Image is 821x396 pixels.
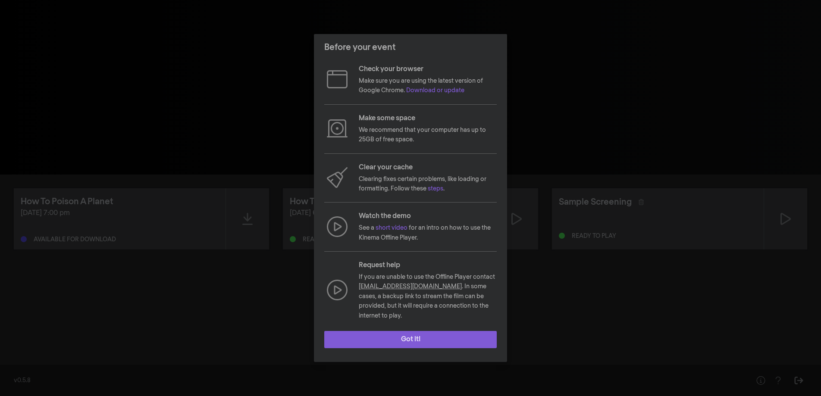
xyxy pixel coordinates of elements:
[428,186,443,192] a: steps
[359,64,497,75] p: Check your browser
[359,284,462,290] a: [EMAIL_ADDRESS][DOMAIN_NAME]
[359,272,497,321] p: If you are unable to use the Offline Player contact . In some cases, a backup link to stream the ...
[359,211,497,221] p: Watch the demo
[359,162,497,173] p: Clear your cache
[406,87,464,94] a: Download or update
[359,125,497,145] p: We recommend that your computer has up to 25GB of free space.
[324,331,497,348] button: Got it!
[359,76,497,96] p: Make sure you are using the latest version of Google Chrome.
[359,223,497,243] p: See a for an intro on how to use the Kinema Offline Player.
[359,260,497,271] p: Request help
[359,175,497,194] p: Clearing fixes certain problems, like loading or formatting. Follow these .
[359,113,497,124] p: Make some space
[376,225,407,231] a: short video
[314,34,507,61] header: Before your event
